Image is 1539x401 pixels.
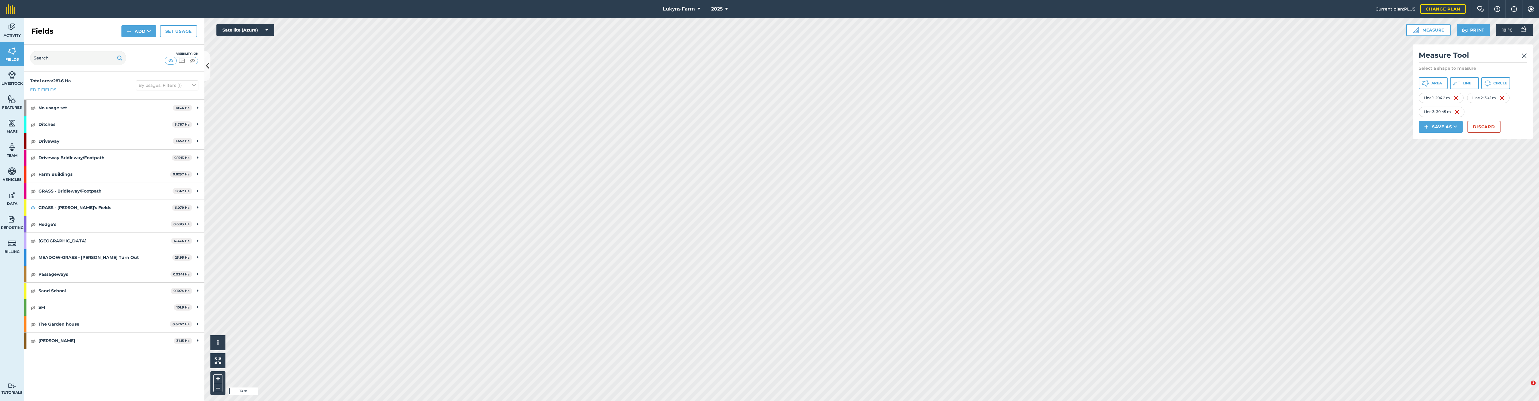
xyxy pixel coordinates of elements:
[663,5,695,13] span: Lukyns Farm
[1467,93,1510,103] div: Line 2 : 30.1 m
[1419,121,1463,133] button: Save as
[38,233,171,249] strong: [GEOGRAPHIC_DATA]
[24,116,204,132] div: Ditches3.787 Ha
[24,100,204,116] div: No usage set103.6 Ha
[30,154,36,161] img: svg+xml;base64,PHN2ZyB4bWxucz0iaHR0cDovL3d3dy53My5vcmcvMjAwMC9zdmciIHdpZHRoPSIxOCIgaGVpZ2h0PSIyNC...
[38,266,170,282] strong: Passageways
[215,357,221,364] img: Four arrows, one pointing top left, one top right, one bottom right and the last bottom left
[1517,24,1529,36] img: svg+xml;base64,PD94bWwgdmVyc2lvbj0iMS4wIiBlbmNvZGluZz0idXRmLTgiPz4KPCEtLSBHZW5lcmF0b3I6IEFkb2JlIE...
[176,139,190,143] strong: 1.452 Ha
[24,283,204,299] div: Sand School0.1074 Ha
[213,383,222,392] button: –
[711,5,723,13] span: 2025
[30,104,36,111] img: svg+xml;base64,PHN2ZyB4bWxucz0iaHR0cDovL3d3dy53My5vcmcvMjAwMC9zdmciIHdpZHRoPSIxOCIgaGVpZ2h0PSIyNC...
[30,271,36,278] img: svg+xml;base64,PHN2ZyB4bWxucz0iaHR0cDovL3d3dy53My5vcmcvMjAwMC9zdmciIHdpZHRoPSIxOCIgaGVpZ2h0PSIyNC...
[216,24,274,36] button: Satellite (Azure)
[1457,24,1490,36] button: Print
[174,156,190,160] strong: 0.1913 Ha
[24,333,204,349] div: [PERSON_NAME]31.15 Ha
[213,374,222,383] button: +
[173,272,190,276] strong: 0.9341 Ha
[1375,6,1415,12] span: Current plan : PLUS
[167,58,175,64] img: svg+xml;base64,PHN2ZyB4bWxucz0iaHR0cDovL3d3dy53My5vcmcvMjAwMC9zdmciIHdpZHRoPSI1MCIgaGVpZ2h0PSI0MC...
[173,289,190,293] strong: 0.1074 Ha
[1477,6,1484,12] img: Two speech bubbles overlapping with the left bubble in the forefront
[160,25,197,37] a: Set usage
[24,150,204,166] div: Driveway Bridleway/Footpath0.1913 Ha
[1531,381,1536,385] span: 1
[8,95,16,104] img: svg+xml;base64,PHN2ZyB4bWxucz0iaHR0cDovL3d3dy53My5vcmcvMjAwMC9zdmciIHdpZHRoPSI1NiIgaGVpZ2h0PSI2MC...
[189,58,196,64] img: svg+xml;base64,PHN2ZyB4bWxucz0iaHR0cDovL3d3dy53My5vcmcvMjAwMC9zdmciIHdpZHRoPSI1MCIgaGVpZ2h0PSI0MC...
[136,81,198,90] button: By usages, Filters (1)
[175,205,190,210] strong: 6.079 Ha
[6,4,15,14] img: fieldmargin Logo
[24,133,204,149] div: Driveway1.452 Ha
[30,187,36,195] img: svg+xml;base64,PHN2ZyB4bWxucz0iaHR0cDovL3d3dy53My5vcmcvMjAwMC9zdmciIHdpZHRoPSIxOCIgaGVpZ2h0PSIyNC...
[1424,123,1428,130] img: svg+xml;base64,PHN2ZyB4bWxucz0iaHR0cDovL3d3dy53My5vcmcvMjAwMC9zdmciIHdpZHRoPSIxNCIgaGVpZ2h0PSIyNC...
[175,189,190,193] strong: 1.847 Ha
[1493,81,1507,86] span: Circle
[30,320,36,328] img: svg+xml;base64,PHN2ZyB4bWxucz0iaHR0cDovL3d3dy53My5vcmcvMjAwMC9zdmciIHdpZHRoPSIxOCIgaGVpZ2h0PSIyNC...
[31,26,54,36] h2: Fields
[8,47,16,56] img: svg+xml;base64,PHN2ZyB4bWxucz0iaHR0cDovL3d3dy53My5vcmcvMjAwMC9zdmciIHdpZHRoPSI1NiIgaGVpZ2h0PSI2MC...
[30,51,126,65] input: Search
[1463,81,1471,86] span: Line
[38,216,171,232] strong: Hedge's
[8,119,16,128] img: svg+xml;base64,PHN2ZyB4bWxucz0iaHR0cDovL3d3dy53My5vcmcvMjAwMC9zdmciIHdpZHRoPSI1NiIgaGVpZ2h0PSI2MC...
[8,167,16,176] img: svg+xml;base64,PD94bWwgdmVyc2lvbj0iMS4wIiBlbmNvZGluZz0idXRmLTgiPz4KPCEtLSBHZW5lcmF0b3I6IEFkb2JlIE...
[24,233,204,249] div: [GEOGRAPHIC_DATA]4.344 Ha
[1467,121,1501,133] button: Discard
[1419,93,1464,103] div: Line 1 : 204.2 m
[38,183,173,199] strong: GRASS - Bridleway/Footpath
[176,106,190,110] strong: 103.6 Ha
[38,150,172,166] strong: Driveway Bridleway/Footpath
[121,25,156,37] button: Add
[24,199,204,216] div: GRASS - [PERSON_NAME]'s Fields6.079 Ha
[1420,4,1466,14] a: Change plan
[217,339,219,346] span: i
[30,171,36,178] img: svg+xml;base64,PHN2ZyB4bWxucz0iaHR0cDovL3d3dy53My5vcmcvMjAwMC9zdmciIHdpZHRoPSIxOCIgaGVpZ2h0PSIyNC...
[30,138,36,145] img: svg+xml;base64,PHN2ZyB4bWxucz0iaHR0cDovL3d3dy53My5vcmcvMjAwMC9zdmciIHdpZHRoPSIxOCIgaGVpZ2h0PSIyNC...
[1462,26,1468,34] img: svg+xml;base64,PHN2ZyB4bWxucz0iaHR0cDovL3d3dy53My5vcmcvMjAwMC9zdmciIHdpZHRoPSIxOSIgaGVpZ2h0PSIyNC...
[1454,94,1458,102] img: svg+xml;base64,PHN2ZyB4bWxucz0iaHR0cDovL3d3dy53My5vcmcvMjAwMC9zdmciIHdpZHRoPSIxNiIgaGVpZ2h0PSIyNC...
[30,221,36,228] img: svg+xml;base64,PHN2ZyB4bWxucz0iaHR0cDovL3d3dy53My5vcmcvMjAwMC9zdmciIHdpZHRoPSIxOCIgaGVpZ2h0PSIyNC...
[173,172,190,176] strong: 0.8257 Ha
[38,166,170,182] strong: Farm Buildings
[1496,24,1533,36] button: 10 °C
[1406,24,1451,36] button: Measure
[24,316,204,332] div: The Garden house0.6767 Ha
[210,335,225,350] button: i
[175,122,190,126] strong: 3.787 Ha
[1511,5,1517,13] img: svg+xml;base64,PHN2ZyB4bWxucz0iaHR0cDovL3d3dy53My5vcmcvMjAwMC9zdmciIHdpZHRoPSIxNyIgaGVpZ2h0PSIxNy...
[24,216,204,232] div: Hedge's0.6813 Ha
[38,249,172,266] strong: MEADOW-GRASS - [PERSON_NAME] Turn Out
[1431,81,1442,86] span: Area
[30,78,71,84] strong: Total area : 281.6 Ha
[127,28,131,35] img: svg+xml;base64,PHN2ZyB4bWxucz0iaHR0cDovL3d3dy53My5vcmcvMjAwMC9zdmciIHdpZHRoPSIxNCIgaGVpZ2h0PSIyNC...
[1419,77,1448,89] button: Area
[38,299,174,315] strong: SFI
[24,249,204,266] div: MEADOW-GRASS - [PERSON_NAME] Turn Out23.95 Ha
[176,339,190,343] strong: 31.15 Ha
[8,383,16,389] img: svg+xml;base64,PD94bWwgdmVyc2lvbj0iMS4wIiBlbmNvZGluZz0idXRmLTgiPz4KPCEtLSBHZW5lcmF0b3I6IEFkb2JlIE...
[8,239,16,248] img: svg+xml;base64,PD94bWwgdmVyc2lvbj0iMS4wIiBlbmNvZGluZz0idXRmLTgiPz4KPCEtLSBHZW5lcmF0b3I6IEFkb2JlIE...
[30,287,36,294] img: svg+xml;base64,PHN2ZyB4bWxucz0iaHR0cDovL3d3dy53My5vcmcvMjAwMC9zdmciIHdpZHRoPSIxOCIgaGVpZ2h0PSIyNC...
[30,337,36,345] img: svg+xml;base64,PHN2ZyB4bWxucz0iaHR0cDovL3d3dy53My5vcmcvMjAwMC9zdmciIHdpZHRoPSIxOCIgaGVpZ2h0PSIyNC...
[176,305,190,309] strong: 101.9 Ha
[38,199,172,216] strong: GRASS - [PERSON_NAME]'s Fields
[8,215,16,224] img: svg+xml;base64,PD94bWwgdmVyc2lvbj0iMS4wIiBlbmNvZGluZz0idXRmLTgiPz4KPCEtLSBHZW5lcmF0b3I6IEFkb2JlIE...
[24,183,204,199] div: GRASS - Bridleway/Footpath1.847 Ha
[24,266,204,282] div: Passageways0.9341 Ha
[1455,108,1459,116] img: svg+xml;base64,PHN2ZyB4bWxucz0iaHR0cDovL3d3dy53My5vcmcvMjAwMC9zdmciIHdpZHRoPSIxNiIgaGVpZ2h0PSIyNC...
[178,58,185,64] img: svg+xml;base64,PHN2ZyB4bWxucz0iaHR0cDovL3d3dy53My5vcmcvMjAwMC9zdmciIHdpZHRoPSI1MCIgaGVpZ2h0PSI0MC...
[38,133,173,149] strong: Driveway
[38,333,174,349] strong: [PERSON_NAME]
[1527,6,1534,12] img: A cog icon
[8,71,16,80] img: svg+xml;base64,PD94bWwgdmVyc2lvbj0iMS4wIiBlbmNvZGluZz0idXRmLTgiPz4KPCEtLSBHZW5lcmF0b3I6IEFkb2JlIE...
[38,100,173,116] strong: No usage set
[117,54,123,62] img: svg+xml;base64,PHN2ZyB4bWxucz0iaHR0cDovL3d3dy53My5vcmcvMjAwMC9zdmciIHdpZHRoPSIxOSIgaGVpZ2h0PSIyNC...
[1413,27,1419,33] img: Ruler icon
[30,121,36,128] img: svg+xml;base64,PHN2ZyB4bWxucz0iaHR0cDovL3d3dy53My5vcmcvMjAwMC9zdmciIHdpZHRoPSIxOCIgaGVpZ2h0PSIyNC...
[38,116,172,132] strong: Ditches
[165,51,198,56] div: Visibility: On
